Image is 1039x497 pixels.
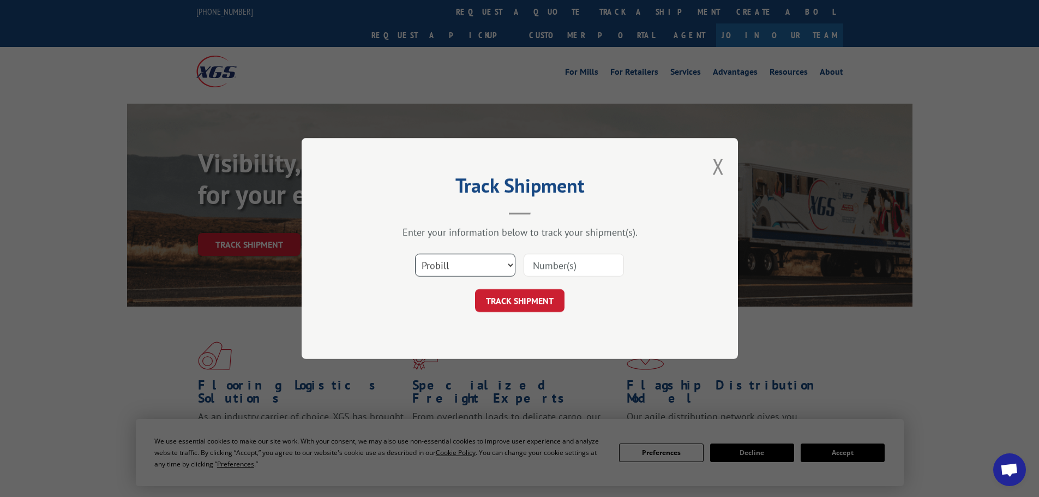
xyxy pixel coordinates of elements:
[993,453,1026,486] div: Open chat
[712,152,724,181] button: Close modal
[356,226,683,238] div: Enter your information below to track your shipment(s).
[475,289,564,312] button: TRACK SHIPMENT
[356,178,683,199] h2: Track Shipment
[524,254,624,277] input: Number(s)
